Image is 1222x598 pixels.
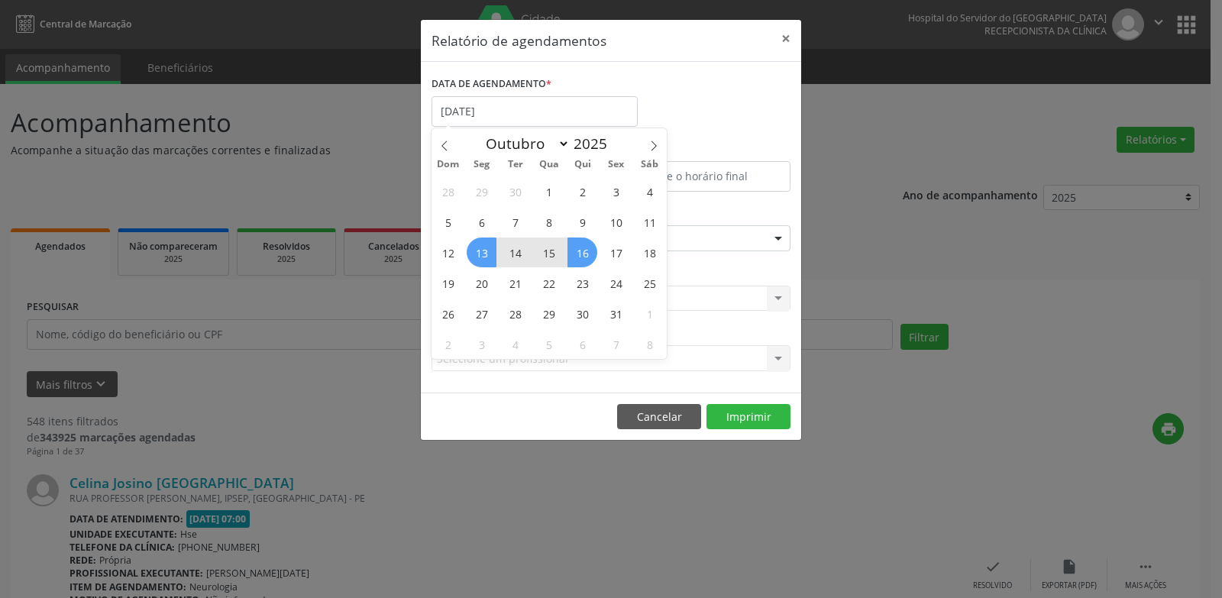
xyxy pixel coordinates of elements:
[601,176,631,206] span: Outubro 3, 2025
[467,207,496,237] span: Outubro 6, 2025
[500,329,530,359] span: Novembro 4, 2025
[566,160,600,170] span: Qui
[433,238,463,267] span: Outubro 12, 2025
[601,207,631,237] span: Outubro 10, 2025
[500,176,530,206] span: Setembro 30, 2025
[567,238,597,267] span: Outubro 16, 2025
[601,329,631,359] span: Novembro 7, 2025
[615,137,790,161] label: ATÉ
[467,299,496,328] span: Outubro 27, 2025
[771,20,801,57] button: Close
[478,133,570,154] select: Month
[567,299,597,328] span: Outubro 30, 2025
[465,160,499,170] span: Seg
[601,238,631,267] span: Outubro 17, 2025
[567,268,597,298] span: Outubro 23, 2025
[635,176,664,206] span: Outubro 4, 2025
[635,238,664,267] span: Outubro 18, 2025
[635,268,664,298] span: Outubro 25, 2025
[601,299,631,328] span: Outubro 31, 2025
[500,207,530,237] span: Outubro 7, 2025
[500,268,530,298] span: Outubro 21, 2025
[635,207,664,237] span: Outubro 11, 2025
[467,176,496,206] span: Setembro 29, 2025
[567,329,597,359] span: Novembro 6, 2025
[567,207,597,237] span: Outubro 9, 2025
[567,176,597,206] span: Outubro 2, 2025
[433,268,463,298] span: Outubro 19, 2025
[433,299,463,328] span: Outubro 26, 2025
[433,207,463,237] span: Outubro 5, 2025
[635,329,664,359] span: Novembro 8, 2025
[500,299,530,328] span: Outubro 28, 2025
[601,268,631,298] span: Outubro 24, 2025
[467,329,496,359] span: Novembro 3, 2025
[600,160,633,170] span: Sex
[706,404,790,430] button: Imprimir
[432,160,465,170] span: Dom
[532,160,566,170] span: Qua
[433,329,463,359] span: Novembro 2, 2025
[432,31,606,50] h5: Relatório de agendamentos
[615,161,790,192] input: Selecione o horário final
[433,176,463,206] span: Setembro 28, 2025
[467,268,496,298] span: Outubro 20, 2025
[534,207,564,237] span: Outubro 8, 2025
[499,160,532,170] span: Ter
[534,238,564,267] span: Outubro 15, 2025
[500,238,530,267] span: Outubro 14, 2025
[633,160,667,170] span: Sáb
[467,238,496,267] span: Outubro 13, 2025
[534,299,564,328] span: Outubro 29, 2025
[570,134,620,154] input: Year
[432,96,638,127] input: Selecione uma data ou intervalo
[534,329,564,359] span: Novembro 5, 2025
[534,268,564,298] span: Outubro 22, 2025
[635,299,664,328] span: Novembro 1, 2025
[534,176,564,206] span: Outubro 1, 2025
[432,73,551,96] label: DATA DE AGENDAMENTO
[617,404,701,430] button: Cancelar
